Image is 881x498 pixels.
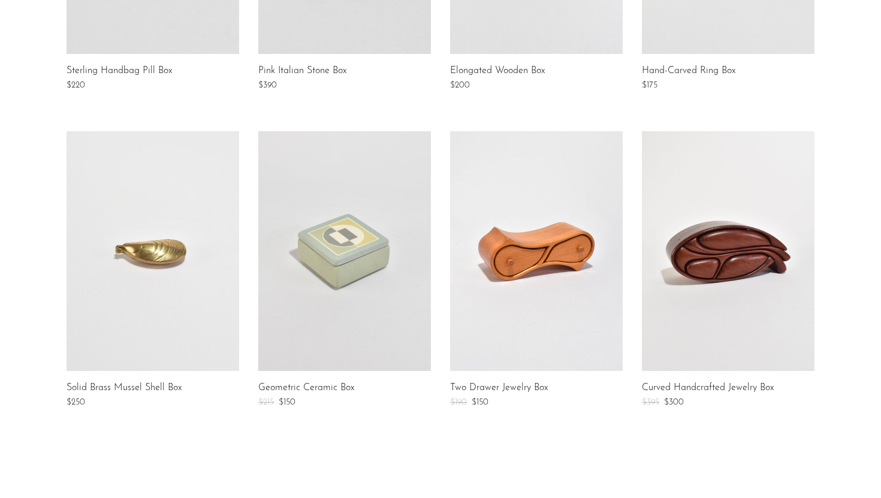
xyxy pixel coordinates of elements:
span: $190 [450,398,467,407]
span: $300 [664,398,684,407]
span: $220 [67,81,85,90]
span: $395 [642,398,659,407]
a: Hand-Carved Ring Box [642,66,735,77]
span: $175 [642,81,657,90]
a: Geometric Ceramic Box [258,383,354,394]
span: $150 [279,398,295,407]
a: Solid Brass Mussel Shell Box [67,383,182,394]
span: $215 [258,398,274,407]
a: Sterling Handbag Pill Box [67,66,172,77]
a: Elongated Wooden Box [450,66,545,77]
span: $200 [450,81,470,90]
a: Curved Handcrafted Jewelry Box [642,383,774,394]
a: Pink Italian Stone Box [258,66,346,77]
span: $150 [472,398,488,407]
a: Two Drawer Jewelry Box [450,383,548,394]
span: $250 [67,398,85,407]
span: $390 [258,81,277,90]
